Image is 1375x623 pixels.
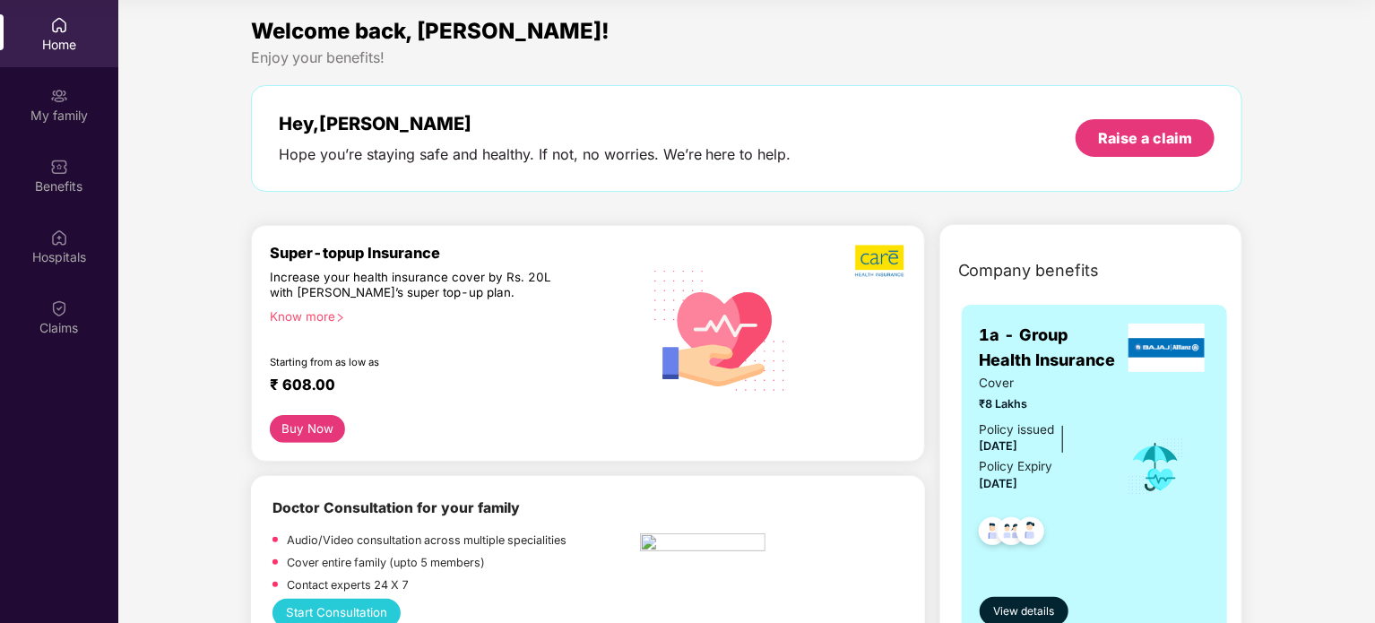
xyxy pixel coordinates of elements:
[980,439,1018,453] span: [DATE]
[980,457,1053,476] div: Policy Expiry
[251,48,1243,67] div: Enjoy your benefits!
[1098,128,1192,148] div: Raise a claim
[640,533,765,557] img: pngtree-physiotherapy-physiotherapist-rehab-disability-stretching-png-image_6063262.png
[279,113,791,134] div: Hey, [PERSON_NAME]
[335,313,345,323] span: right
[287,554,485,572] p: Cover entire family (upto 5 members)
[980,323,1124,374] span: 1a - Group Health Insurance
[50,16,68,34] img: svg+xml;base64,PHN2ZyBpZD0iSG9tZSIgeG1sbnM9Imh0dHA6Ly93d3cudzMub3JnLzIwMDAvc3ZnIiB3aWR0aD0iMjAiIG...
[971,512,1015,556] img: svg+xml;base64,PHN2ZyB4bWxucz0iaHR0cDovL3d3dy53My5vcmcvMjAwMC9zdmciIHdpZHRoPSI0OC45NDMiIGhlaWdodD...
[993,603,1054,620] span: View details
[50,229,68,247] img: svg+xml;base64,PHN2ZyBpZD0iSG9zcGl0YWxzIiB4bWxucz0iaHR0cDovL3d3dy53My5vcmcvMjAwMC9zdmciIHdpZHRoPS...
[50,87,68,105] img: svg+xml;base64,PHN2ZyB3aWR0aD0iMjAiIGhlaWdodD0iMjAiIHZpZXdCb3g9IjAgMCAyMCAyMCIgZmlsbD0ibm9uZSIgeG...
[1129,324,1206,372] img: insurerLogo
[287,576,409,594] p: Contact experts 24 X 7
[980,395,1103,413] span: ₹8 Lakhs
[641,248,800,411] img: svg+xml;base64,PHN2ZyB4bWxucz0iaHR0cDovL3d3dy53My5vcmcvMjAwMC9zdmciIHhtbG5zOnhsaW5rPSJodHRwOi8vd3...
[279,145,791,164] div: Hope you’re staying safe and healthy. If not, no worries. We’re here to help.
[980,477,1018,490] span: [DATE]
[50,299,68,317] img: svg+xml;base64,PHN2ZyBpZD0iQ2xhaW0iIHhtbG5zPSJodHRwOi8vd3d3LnczLm9yZy8yMDAwL3N2ZyIgd2lkdGg9IjIwIi...
[798,498,903,521] img: physica%20-%20Edited.png
[1008,512,1052,556] img: svg+xml;base64,PHN2ZyB4bWxucz0iaHR0cDovL3d3dy53My5vcmcvMjAwMC9zdmciIHdpZHRoPSI0OC45NDMiIGhlaWdodD...
[270,356,565,368] div: Starting from as low as
[270,309,630,322] div: Know more
[270,270,564,302] div: Increase your health insurance cover by Rs. 20L with [PERSON_NAME]’s super top-up plan.
[251,18,610,44] span: Welcome back, [PERSON_NAME]!
[287,532,566,549] p: Audio/Video consultation across multiple specialities
[990,512,1033,556] img: svg+xml;base64,PHN2ZyB4bWxucz0iaHR0cDovL3d3dy53My5vcmcvMjAwMC9zdmciIHdpZHRoPSI0OC45MTUiIGhlaWdodD...
[980,420,1055,439] div: Policy issued
[270,415,346,443] button: Buy Now
[958,258,1100,283] span: Company benefits
[272,499,520,516] b: Doctor Consultation for your family
[980,374,1103,393] span: Cover
[855,244,906,278] img: b5dec4f62d2307b9de63beb79f102df3.png
[1127,437,1185,497] img: icon
[270,376,623,397] div: ₹ 608.00
[50,158,68,176] img: svg+xml;base64,PHN2ZyBpZD0iQmVuZWZpdHMiIHhtbG5zPSJodHRwOi8vd3d3LnczLm9yZy8yMDAwL3N2ZyIgd2lkdGg9Ij...
[270,244,641,262] div: Super-topup Insurance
